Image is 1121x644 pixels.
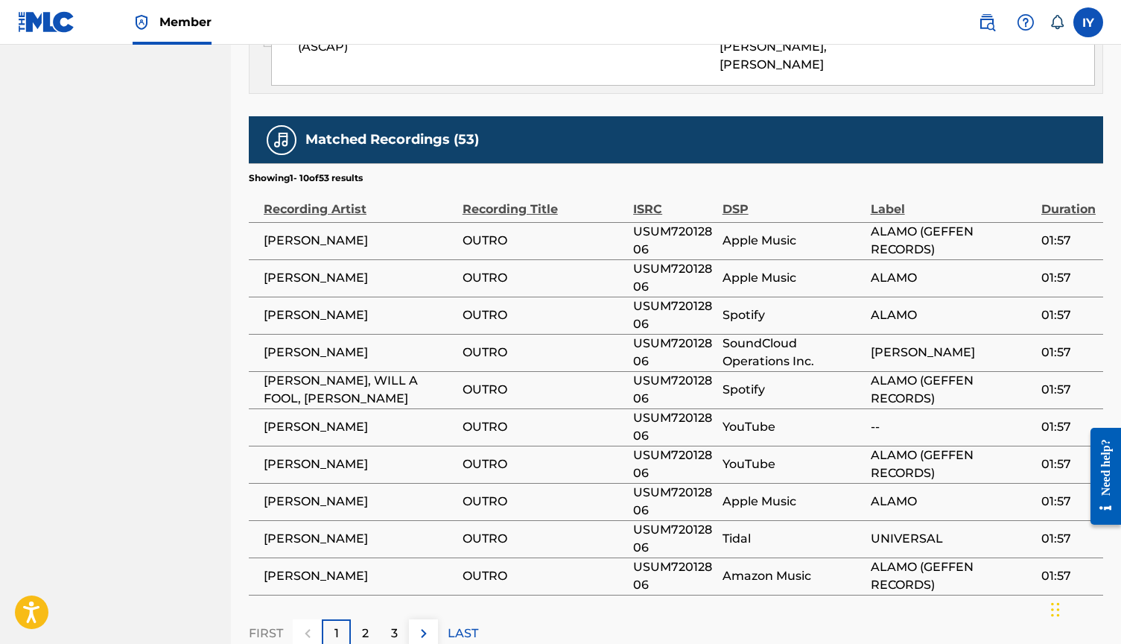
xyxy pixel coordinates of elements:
span: [PERSON_NAME] [264,344,455,362]
span: OUTRO [463,381,626,399]
span: OUTRO [463,530,626,548]
p: 2 [362,625,369,643]
img: right [415,625,433,643]
span: Spotify [723,381,863,399]
span: OUTRO [463,306,626,324]
iframe: Chat Widget [1047,572,1121,644]
span: ALAMO [871,306,1034,324]
div: User Menu [1073,7,1103,37]
span: [PERSON_NAME] [264,269,455,287]
span: ALAMO [871,269,1034,287]
span: ALAMO (GEFFEN RECORDS) [871,372,1034,408]
img: Matched Recordings [273,131,290,149]
h5: Matched Recordings (53) [305,131,479,148]
span: [PERSON_NAME] [264,418,455,436]
div: ISRC [633,185,715,218]
span: ALAMO (GEFFEN RECORDS) [871,446,1034,482]
span: Amazon Music [723,567,863,585]
span: OUTRO [463,493,626,511]
span: USUM72012806 [633,446,715,482]
p: 3 [391,625,398,643]
span: USUM72012806 [633,484,715,520]
iframe: Resource Center [1079,413,1121,540]
span: 01:57 [1041,232,1096,250]
span: OUTRO [463,418,626,436]
span: -- [871,418,1034,436]
span: Spotify [723,306,863,324]
div: DSP [723,185,863,218]
span: 01:57 [1041,344,1096,362]
p: Showing 1 - 10 of 53 results [249,171,363,185]
span: [PERSON_NAME] [264,455,455,473]
span: Member [159,13,212,31]
span: [PERSON_NAME] [264,306,455,324]
div: Recording Artist [264,185,455,218]
span: YouTube [723,418,863,436]
span: OUTRO [463,455,626,473]
div: Label [871,185,1034,218]
span: USUM72012806 [633,335,715,370]
span: YouTube [723,455,863,473]
div: Duration [1041,185,1096,218]
span: [PERSON_NAME], [PERSON_NAME], [PERSON_NAME] [720,22,827,72]
div: Drag [1051,587,1060,632]
span: SoundCloud Operations Inc. [723,335,863,370]
span: 01:57 [1041,530,1096,548]
img: Top Rightsholder [133,13,150,31]
span: USUM72012806 [633,372,715,408]
span: 01:57 [1041,567,1096,585]
div: Notifications [1049,15,1064,30]
span: Tidal [723,530,863,548]
span: 01:57 [1041,418,1096,436]
span: 01:57 [1041,455,1096,473]
span: [PERSON_NAME] [264,530,455,548]
span: USUM72012806 [633,521,715,557]
img: help [1017,13,1035,31]
span: OUTRO [463,232,626,250]
a: Public Search [972,7,1002,37]
p: LAST [448,625,478,643]
span: Apple Music [723,269,863,287]
span: USUM72012806 [633,409,715,445]
span: OUTRO [463,269,626,287]
span: USUM72012806 [633,297,715,333]
span: ALAMO (GEFFEN RECORDS) [871,223,1034,259]
span: USUM72012806 [633,223,715,259]
span: Apple Music [723,493,863,511]
span: 01:57 [1041,306,1096,324]
div: Recording Title [463,185,626,218]
span: UNIVERSAL [871,530,1034,548]
span: 01:57 [1041,381,1096,399]
span: [PERSON_NAME] [264,493,455,511]
span: ALAMO (GEFFEN RECORDS) [871,558,1034,594]
span: [PERSON_NAME] [264,232,455,250]
span: Apple Music [723,232,863,250]
span: 01:57 [1041,493,1096,511]
span: USUM72012806 [633,558,715,594]
span: USUM72012806 [633,260,715,296]
img: MLC Logo [18,11,75,33]
span: [PERSON_NAME] [264,567,455,585]
div: Help [1011,7,1041,37]
span: [PERSON_NAME] [871,344,1034,362]
span: 01:57 [1041,269,1096,287]
p: 1 [334,625,339,643]
span: ALAMO [871,493,1034,511]
span: OUTRO [463,344,626,362]
span: [PERSON_NAME], WILL A FOOL, [PERSON_NAME] [264,372,455,408]
span: OUTRO [463,567,626,585]
img: search [978,13,996,31]
p: FIRST [249,625,283,643]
